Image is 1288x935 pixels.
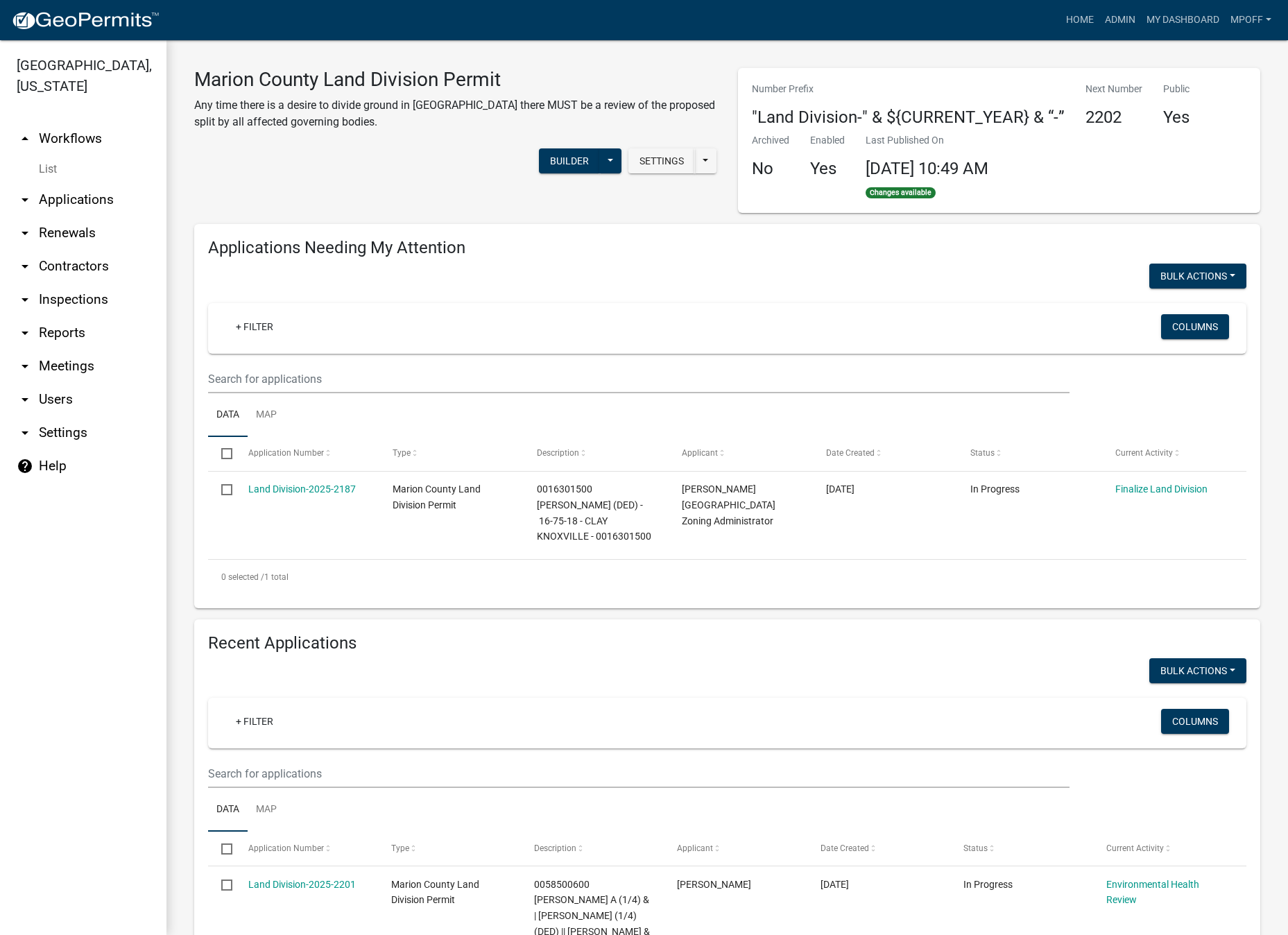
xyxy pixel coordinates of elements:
[1163,108,1190,128] h4: Yes
[537,448,579,458] span: Description
[248,843,324,853] span: Application Number
[963,879,1013,890] span: In Progress
[391,843,409,853] span: Type
[17,191,33,208] i: arrow_drop_down
[866,159,988,178] span: [DATE] 10:49 AM
[379,437,524,470] datatable-header-cell: Type
[17,424,33,441] i: arrow_drop_down
[677,843,713,853] span: Applicant
[248,393,285,438] a: Map
[208,788,248,832] a: Data
[248,448,324,458] span: Application Number
[826,448,875,458] span: Date Created
[866,187,936,198] span: Changes available
[957,437,1101,470] datatable-header-cell: Status
[1115,448,1173,458] span: Current Activity
[810,159,845,179] h4: Yes
[813,437,957,470] datatable-header-cell: Date Created
[208,760,1070,788] input: Search for applications
[1161,709,1229,734] button: Columns
[1161,314,1229,339] button: Columns
[1225,7,1277,33] a: mpoff
[970,483,1020,495] span: In Progress
[221,572,264,582] span: 0 selected /
[1061,7,1099,33] a: Home
[234,832,377,865] datatable-header-cell: Application Number
[866,133,988,148] p: Last Published On
[208,393,248,438] a: Data
[1102,437,1246,470] datatable-header-cell: Current Activity
[1149,264,1246,289] button: Bulk Actions
[194,97,717,130] p: Any time there is a desire to divide ground in [GEOGRAPHIC_DATA] there MUST be a review of the pr...
[1085,108,1142,128] h4: 2202
[826,483,855,495] span: 05/06/2025
[208,832,234,865] datatable-header-cell: Select
[539,148,600,173] button: Builder
[970,448,995,458] span: Status
[17,358,33,375] i: arrow_drop_down
[17,225,33,241] i: arrow_drop_down
[225,314,284,339] a: + Filter
[208,633,1246,653] h4: Recent Applications
[17,291,33,308] i: arrow_drop_down
[807,832,950,865] datatable-header-cell: Date Created
[524,437,668,470] datatable-header-cell: Description
[1093,832,1236,865] datatable-header-cell: Current Activity
[810,133,845,148] p: Enabled
[208,437,234,470] datatable-header-cell: Select
[669,437,813,470] datatable-header-cell: Applicant
[664,832,807,865] datatable-header-cell: Applicant
[1085,82,1142,96] p: Next Number
[821,879,849,890] span: 08/08/2025
[821,843,869,853] span: Date Created
[1106,879,1199,906] a: Environmental Health Review
[208,560,1246,594] div: 1 total
[521,832,664,865] datatable-header-cell: Description
[17,391,33,408] i: arrow_drop_down
[391,879,479,906] span: Marion County Land Division Permit
[248,788,285,832] a: Map
[17,325,33,341] i: arrow_drop_down
[225,709,284,734] a: + Filter
[208,365,1070,393] input: Search for applications
[752,82,1065,96] p: Number Prefix
[248,483,356,495] a: Land Division-2025-2187
[234,437,379,470] datatable-header-cell: Application Number
[677,879,751,890] span: Merlin Davis
[208,238,1246,258] h4: Applications Needing My Attention
[393,483,481,511] span: Marion County Land Division Permit
[628,148,695,173] button: Settings
[682,448,718,458] span: Applicant
[950,832,1093,865] datatable-header-cell: Status
[682,483,775,526] span: Melissa Poffenbarger- Marion County Zoning Administrator
[752,133,789,148] p: Archived
[17,458,33,474] i: help
[393,448,411,458] span: Type
[17,130,33,147] i: arrow_drop_up
[1115,483,1208,495] a: Finalize Land Division
[1163,82,1190,96] p: Public
[752,159,789,179] h4: No
[534,843,576,853] span: Description
[248,879,356,890] a: Land Division-2025-2201
[963,843,988,853] span: Status
[537,483,651,542] span: 0016301500 Doty, Bobbie (DED) - 16-75-18 - CLAY KNOXVILLE - 0016301500
[1141,7,1225,33] a: My Dashboard
[194,68,717,92] h3: Marion County Land Division Permit
[17,258,33,275] i: arrow_drop_down
[1149,658,1246,683] button: Bulk Actions
[378,832,521,865] datatable-header-cell: Type
[1099,7,1141,33] a: Admin
[1106,843,1164,853] span: Current Activity
[752,108,1065,128] h4: "Land Division-" & ${CURRENT_YEAR} & “-”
